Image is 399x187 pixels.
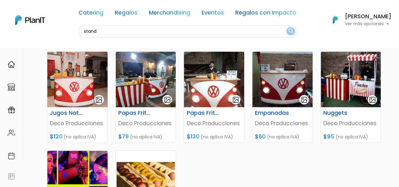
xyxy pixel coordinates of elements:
[79,10,103,18] a: Catering
[63,38,76,50] span: J
[183,110,224,116] h6: Papas Fritas con [PERSON_NAME]
[115,51,176,143] a: gallery-light Papas Fritas Simples Deco Producciones $79 (no aplica IVA)
[345,14,391,20] h6: [PERSON_NAME]
[252,51,313,143] a: gallery-light Empanadas Deco Producciones $60 (no aplica IVA)
[184,51,244,143] a: gallery-light Papas Fritas con [PERSON_NAME] Deco Producciones $130 (no aplica IVA)
[288,28,293,34] img: search_button-432b6d5273f82d61273b3651a40e1bd1b912527efae98b1b7a1b2c0702e16a8d.svg
[184,52,244,107] img: thumb_WhatsApp_Image_2022-04-08_at_14.21.27__1_.jpeg
[232,96,239,103] img: gallery-light
[255,133,266,140] span: $60
[16,44,111,84] div: PLAN IT Ya probaste PlanitGO? Vas a poder automatizarlas acciones de todo el año. Escribinos para...
[252,52,313,107] img: thumb_WhatsApp_Image_2022-04-08_at_14.21.47.jpeg
[328,13,342,27] img: PlanIt Logo
[50,119,105,127] p: Deco Producciones
[186,133,199,140] span: $130
[107,95,120,102] i: send
[8,172,15,180] img: feedback-78b5a0c8f98aac82b08bfc38622c3050aee476f2c9584af64705fc4e61158814.svg
[118,119,173,127] p: Deco Producciones
[8,106,15,114] img: campaigns-02234683943229c281be62815700db0a1741e53638e28bf9629b52c665b00959.svg
[95,96,103,103] img: gallery-light
[336,134,368,140] span: (no aplica IVA)
[321,52,381,107] img: thumb_papas_fritas_y_nuggets.png
[251,110,293,116] h6: Empanadas
[79,25,296,38] input: Buscá regalos, desayunos, y más
[46,110,88,116] h6: Jugos Naturales
[8,83,15,91] img: marketplace-4ceaa7011d94191e9ded77b95e3339b90024bf715f7c57f8cf31f2d8c509eaba.svg
[320,110,361,116] h6: Nuggets
[33,96,96,102] span: ¡Escríbenos!
[114,110,156,116] h6: Papas Fritas Simples
[369,96,376,103] img: gallery-light
[320,51,381,143] a: gallery-light Nuggets Deco Producciones $95 (no aplica IVA)
[149,10,190,18] a: Merchandising
[96,95,107,102] i: insert_emoticon
[164,96,171,103] img: gallery-light
[64,134,96,140] span: (no aplica IVA)
[323,119,378,127] p: Deco Producciones
[267,134,299,140] span: (no aplica IVA)
[8,61,15,68] img: home-e721727adea9d79c4d83392d1f703f7f8bce08238fde08b1acbfd93340b81755.svg
[22,58,105,79] p: Ya probaste PlanitGO? Vas a poder automatizarlas acciones de todo el año. Escribinos para saber más!
[116,52,176,107] img: thumb_WhatsApp_Image_2022-04-08_at_14.21.28__2_.jpeg
[51,38,63,50] img: user_04fe99587a33b9844688ac17b531be2b.png
[47,51,108,143] a: gallery-light Jugos Naturales Deco Producciones $120 (no aplica IVA)
[8,129,15,137] img: people-662611757002400ad9ed0e3c099ab2801c6687ba6c219adb57efc949bc21e19d.svg
[47,52,108,107] img: thumb_Carrtito_jugos_naturales.jpg
[323,133,334,140] span: $95
[345,22,391,26] p: Ver más opciones
[15,15,45,25] img: PlanIt Logo
[202,10,224,18] a: Eventos
[57,32,70,44] img: user_d58e13f531133c46cb30575f4d864daf.jpeg
[22,51,40,56] strong: PLAN IT
[16,38,111,50] div: J
[200,134,233,140] span: (no aplica IVA)
[301,96,308,103] img: gallery-light
[50,133,62,140] span: $120
[255,119,310,127] p: Deco Producciones
[98,48,107,57] i: keyboard_arrow_down
[186,119,242,127] p: Deco Producciones
[115,10,138,18] a: Regalos
[130,134,162,140] span: (no aplica IVA)
[235,10,296,18] a: Regalos con Impacto
[118,133,129,140] span: $79
[8,152,15,160] img: calendar-87d922413cdce8b2cf7b7f5f62616a5cf9e4887200fb71536465627b3292af00.svg
[325,12,391,28] button: PlanIt Logo [PERSON_NAME] Ver más opciones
